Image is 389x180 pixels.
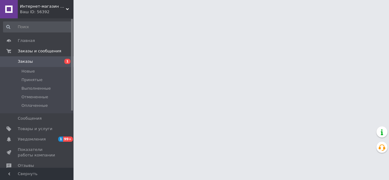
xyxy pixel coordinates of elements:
span: Выполненные [21,86,51,91]
span: Уведомления [18,137,46,142]
span: Заказы и сообщения [18,48,61,54]
span: Отмененные [21,94,48,100]
span: Отзывы [18,163,34,168]
span: 99+ [63,137,73,142]
span: Заказы [18,59,33,64]
span: Оплаченные [21,103,48,108]
div: Ваш ID: 56392 [20,9,74,15]
span: 1 [64,59,70,64]
span: Сообщения [18,116,42,121]
span: Товары и услуги [18,126,52,132]
span: 1 [58,137,63,142]
span: Интернет-магазин «СУХО» [20,4,66,9]
span: Показатели работы компании [18,147,57,158]
span: Новые [21,69,35,74]
input: Поиск [3,21,72,32]
span: Главная [18,38,35,43]
span: Принятые [21,77,43,83]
